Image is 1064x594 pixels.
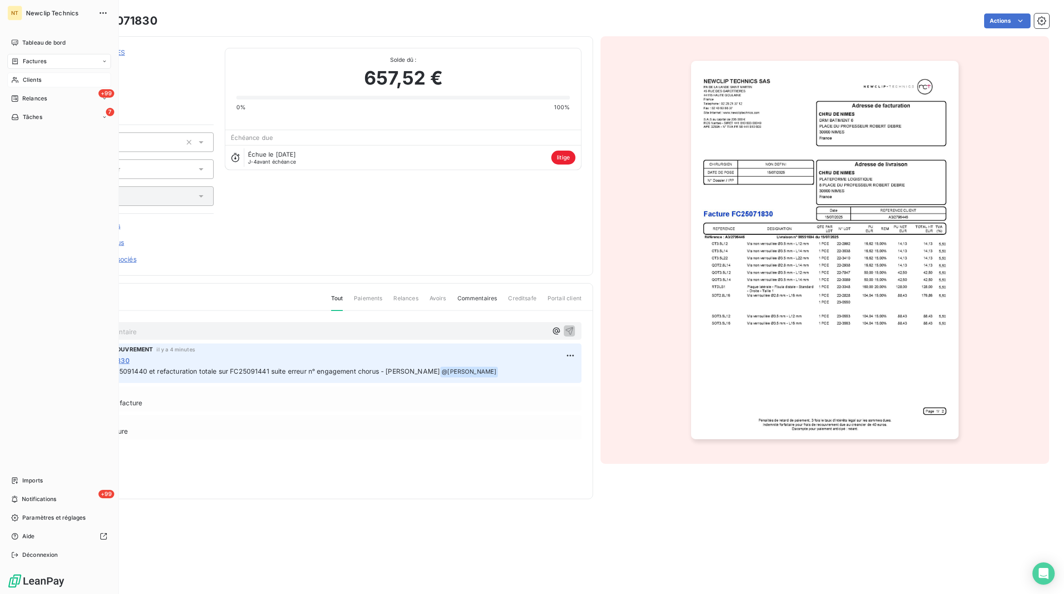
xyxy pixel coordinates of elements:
a: Aide [7,529,111,544]
span: Commentaires [457,294,497,310]
span: Solde dû : [236,56,570,64]
span: Factures [23,57,46,66]
span: Déconnexion [22,551,58,559]
span: 100% [554,103,570,112]
span: Relances [393,294,418,310]
span: 7 [106,108,114,116]
span: Échue le [DATE] [248,151,296,158]
span: Portail client [548,294,581,310]
span: Tableau de bord [22,39,65,47]
span: Clients [23,76,41,84]
span: @ [PERSON_NAME] [440,367,498,377]
span: Paramètres et réglages [22,514,85,522]
span: Relances [22,94,47,103]
span: litige [551,151,575,165]
img: invoice_thumbnail [691,61,958,439]
div: Open Intercom Messenger [1032,562,1055,585]
div: NT [7,6,22,20]
button: Actions [984,13,1031,28]
span: Imports [22,476,43,485]
span: CHUNIMES [73,59,214,66]
span: 657,52 € [364,64,443,92]
span: Notifications [22,495,56,503]
span: Échéance due [231,134,273,141]
span: +99 [98,89,114,98]
span: il y a 4 minutes [157,347,195,352]
span: +99 [98,490,114,498]
span: Avoirs [430,294,446,310]
span: Tâches [23,113,42,121]
span: Creditsafe [508,294,536,310]
span: Avoir total sur FC25091440 et refacturation totale sur FC25091441 suite erreur n° engagement chor... [62,367,440,375]
span: Aide [22,532,35,541]
span: Newclip Technics [26,9,93,17]
h3: FC25071830 [87,13,157,29]
span: Tout [331,294,343,311]
img: Logo LeanPay [7,574,65,588]
span: 0% [236,103,246,112]
span: J-4 [248,158,256,165]
span: avant échéance [248,159,296,165]
span: Paiements [354,294,382,310]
